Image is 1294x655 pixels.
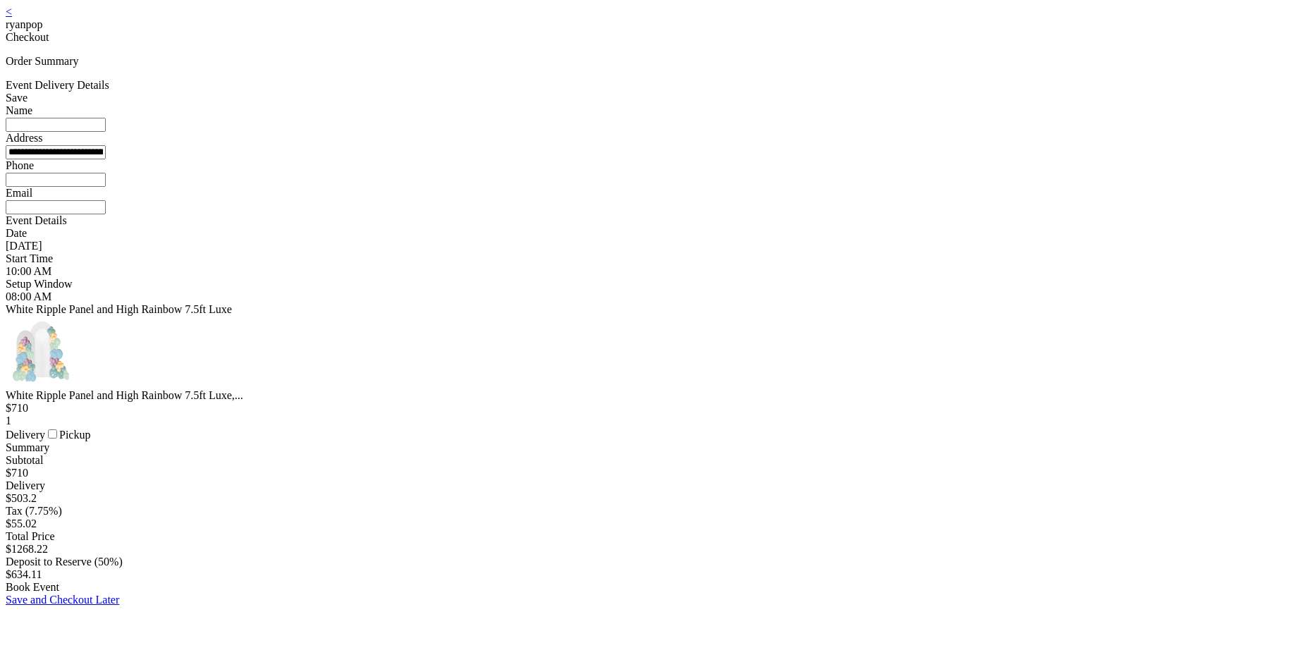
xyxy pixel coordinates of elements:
[6,240,1288,252] div: [DATE]
[6,92,1288,104] div: Save
[6,55,1288,68] p: Order Summary
[6,556,1288,568] div: Deposit to Reserve (50%)
[6,6,12,18] a: <
[6,505,1288,518] div: Tax (7.75%)
[6,518,1288,530] div: $55.02
[6,479,1288,492] div: Delivery
[6,214,1288,227] div: Event Details
[6,187,1288,200] div: Email
[6,79,1288,92] div: Event Delivery Details
[6,159,1288,172] div: Phone
[6,594,119,606] a: Save and Checkout Later
[6,278,1288,290] div: Setup Window
[6,568,1288,581] div: $634.11
[59,429,90,441] span: Pickup
[6,227,1288,240] div: Date
[6,402,1288,415] div: $710
[6,31,1288,44] div: Checkout
[6,467,1288,479] div: $710
[6,429,45,441] span: Delivery
[6,132,1288,145] div: Address
[6,104,1288,117] div: Name
[6,389,1288,402] div: White Ripple Panel and High Rainbow 7.5ft Luxe, ...
[6,581,1288,594] div: Book Event
[6,290,1288,303] div: 08:00 AM
[6,303,1288,316] div: White Ripple Panel and High Rainbow 7.5ft Luxe
[6,530,1288,543] div: Total Price
[6,316,76,386] img: Design with add-ons
[6,265,1288,278] div: 10:00 AM
[6,492,1288,505] div: $503.2
[6,18,1288,31] div: ryanpop
[6,415,1288,427] div: 1
[6,454,1288,467] div: Subtotal
[6,441,1288,454] div: Summary
[6,252,1288,265] div: Start Time
[6,543,1288,556] div: $1268.22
